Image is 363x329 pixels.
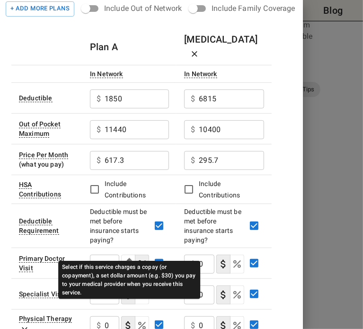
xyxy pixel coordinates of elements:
div: Physical Therapy [19,315,72,323]
svg: Select if this service charges a copay (or copayment), a set dollar amount (e.g. $30) you pay to ... [218,258,229,270]
svg: Select if this service charges a copay (or copayment), a set dollar amount (e.g. $30) you pay to ... [218,289,229,301]
p: $ [191,93,195,105]
h6: [MEDICAL_DATA] [184,32,264,62]
div: Deductible must be met before insurance starts paying? [184,207,244,245]
div: Sometimes called 'Out of Pocket Limit' or 'Annual Limit'. This is the maximum amount of money tha... [19,120,61,138]
div: cost type [216,285,244,304]
div: Costs for services from providers who've agreed on prices with your insurance plan. There are oft... [90,70,123,78]
p: $ [97,124,101,135]
span: Include Contributions [199,180,240,199]
p: $ [97,93,101,105]
p: $ [191,155,195,166]
svg: Select if this service charges coinsurance, a percentage of the medical expense that you pay to y... [231,258,243,270]
div: Include Out of Network [104,3,182,14]
td: (what you pay) [11,144,82,175]
div: Sometimes called 'Specialist' or 'Specialist Office Visit'. This is a visit to a doctor with a sp... [19,290,65,298]
h6: Plan A [90,39,118,54]
button: copayment [216,255,230,274]
div: cost type [216,255,244,274]
button: coinsurance [230,255,244,274]
p: $ [97,155,101,166]
div: Include Family Coverage [212,3,295,14]
p: $ [191,124,195,135]
span: Include Contributions [105,180,146,199]
div: Costs for services from providers who've agreed on prices with your insurance plan. There are oft... [184,70,217,78]
div: Sometimes called 'plan cost'. The portion of the plan premium that comes out of your wallet each ... [19,151,68,159]
button: copayment [216,285,230,304]
svg: Select if this service charges coinsurance, a percentage of the medical expense that you pay to y... [231,289,243,301]
div: Visit to your primary doctor for general care (also known as a Primary Care Provider, Primary Car... [19,255,65,272]
button: Add Plan to Comparison [6,1,74,17]
div: Leave the checkbox empty if you don't what an HSA (Health Savings Account) is. If the insurance p... [19,181,61,198]
button: coinsurance [230,285,244,304]
div: This option will be 'Yes' for most plans. If your plan details say something to the effect of 'de... [19,217,59,235]
div: Amount of money you must individually pay from your pocket before the health plan starts to pay. ... [19,94,53,102]
div: Select if this service charges a copay (or copayment), a set dollar amount (e.g. $30) you pay to ... [58,261,200,299]
div: Deductible must be met before insurance starts paying? [90,207,149,245]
